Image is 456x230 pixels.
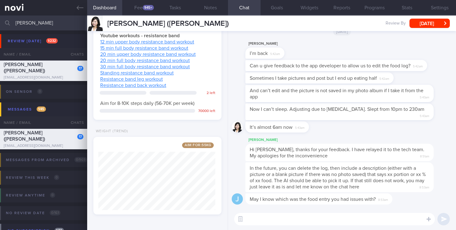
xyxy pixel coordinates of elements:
a: 20 min full body resistance band workout [100,58,190,63]
div: Messages from Archived [4,156,89,164]
button: [DATE] [409,19,450,28]
div: [PERSON_NAME] [245,136,452,144]
div: Weight (Trend) [93,129,128,134]
div: 945+ [143,5,154,10]
div: On sensor [4,88,44,96]
span: 1 / 45 [37,106,46,112]
span: Now I can’t sleep. Adjusting due to [MEDICAL_DATA]. Slept from 10pm to 230am [250,107,424,112]
div: 2 left [200,91,215,96]
span: 8:53am [419,184,429,190]
span: [PERSON_NAME] ([PERSON_NAME]) [107,20,229,27]
div: Messages [6,105,47,114]
div: Review this week [4,174,61,182]
span: 8:53am [378,196,388,202]
span: 0 / 161 [50,210,60,215]
span: Review By [386,21,406,26]
div: [EMAIL_ADDRESS][DOMAIN_NAME] [4,144,83,148]
a: 12 min upper body resistance band workout [100,39,194,44]
span: May I know which was the food entry you had issues with? [250,197,376,202]
div: 17 [77,134,83,139]
span: 5:42am [379,75,389,81]
div: Review anytime [4,191,57,200]
span: [PERSON_NAME] ([PERSON_NAME]) [4,130,45,142]
div: Chats [62,116,87,129]
div: Chats [62,48,87,61]
span: [PERSON_NAME] ([PERSON_NAME]) [4,62,45,73]
div: [PERSON_NAME] [245,40,303,47]
span: Can u give feedback to the app developer to allow us to edit the food log? [250,63,410,68]
span: 5:43am [295,124,305,130]
div: [EMAIL_ADDRESS][DOMAIN_NAME] [4,75,83,80]
span: Aim for: 55 kg [182,142,214,148]
span: In the future, you can delete the log, then include a description (either with a picture or a bla... [250,166,426,189]
a: Standing resistance band workout [100,70,174,75]
a: 30 min full body resistance band workout [100,64,190,69]
div: 70000 left [198,109,215,114]
div: 17 [77,66,83,71]
span: Sometimes I take pictures and post but I end up eating half [250,76,377,81]
span: 0 / 969 [74,157,87,162]
a: Resistance band back workout [100,83,166,88]
span: 5:42am [413,63,423,69]
div: No review date [4,209,62,217]
span: 0 [54,175,59,180]
span: And can’t edit and the picture is not saved in my photo album if I take it from the app [250,88,423,99]
a: 20 min upper body resistance band workout [100,52,196,57]
a: Resistance band leg workout [100,77,163,82]
span: 0 [50,192,55,198]
span: 5:42am [270,50,280,56]
div: Review [DATE] [6,37,59,45]
span: 1 / 232 [46,38,58,43]
span: Aim for 8-10K steps daily (56-70K per week) [100,101,194,106]
span: 5:43am [420,94,429,100]
span: It’s almost 6am now [250,125,293,130]
span: I’m back [250,51,268,56]
a: 15 min full body resistance band workout [100,46,188,51]
span: [DATE] [333,28,351,35]
span: Hi [PERSON_NAME], thanks for your feedback. I have relayed it to the tech team. My apologies for ... [250,147,424,158]
div: J [232,193,243,205]
span: 8:51am [420,153,429,159]
span: 0 [37,89,42,94]
span: 5:43am [420,112,429,118]
strong: Youtube workouts - resistance band [100,33,180,38]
